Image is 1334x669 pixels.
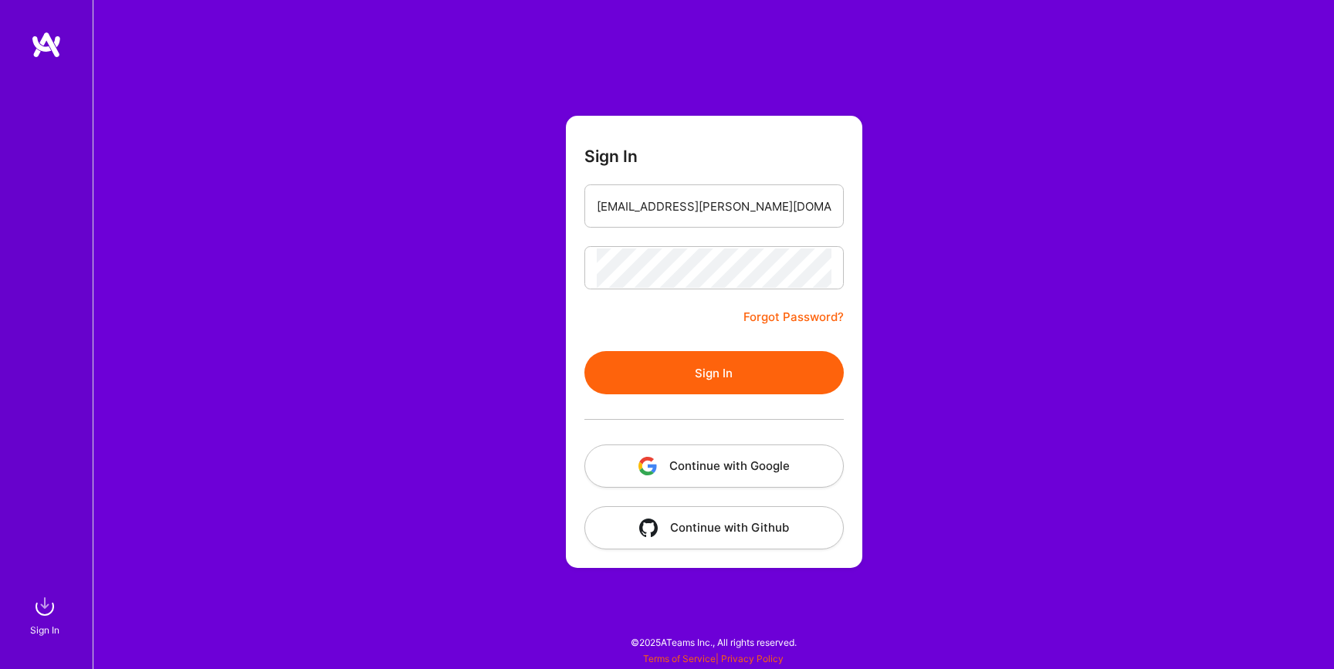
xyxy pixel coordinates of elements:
button: Continue with Github [584,506,844,549]
h3: Sign In [584,147,638,166]
img: logo [31,31,62,59]
a: Privacy Policy [721,653,784,664]
span: | [643,653,784,664]
button: Continue with Google [584,444,844,488]
img: sign in [29,591,60,622]
img: icon [638,457,657,475]
div: Sign In [30,622,59,638]
a: sign inSign In [32,591,60,638]
button: Sign In [584,351,844,394]
div: © 2025 ATeams Inc., All rights reserved. [93,623,1334,661]
a: Forgot Password? [743,308,844,326]
input: Email... [597,187,831,226]
a: Terms of Service [643,653,716,664]
img: icon [639,519,658,537]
